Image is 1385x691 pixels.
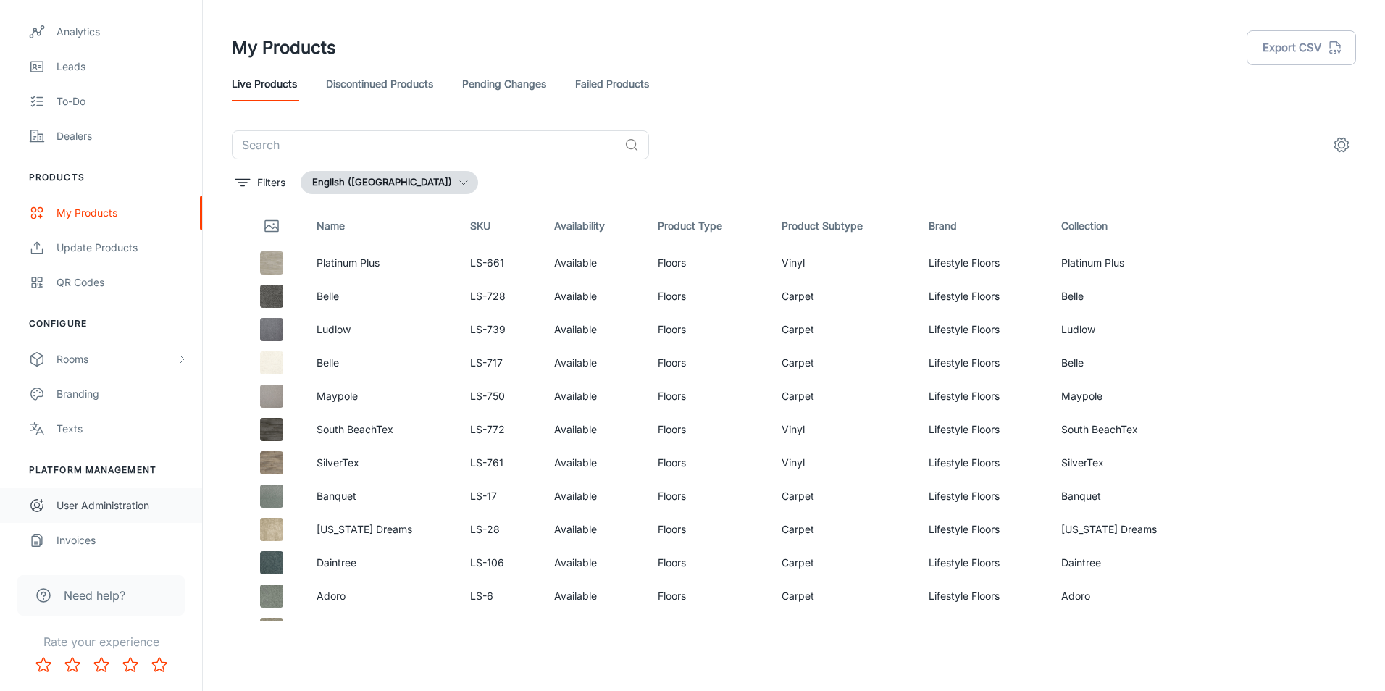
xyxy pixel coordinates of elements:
td: Available [543,313,647,346]
th: Collection [1050,206,1202,246]
a: South BeachTex [317,423,393,435]
div: To-do [57,93,188,109]
button: Rate 2 star [58,650,87,679]
div: Analytics [57,24,188,40]
td: Lifestyle Floors [917,346,1050,380]
button: Export CSV [1247,30,1356,65]
a: Daintree [317,556,356,569]
a: Maypole [317,390,358,402]
div: My Products [57,205,188,221]
th: Availability [543,206,647,246]
a: Discontinued Products [326,67,433,101]
a: SilverTex [317,456,359,469]
td: Available [543,380,647,413]
button: English ([GEOGRAPHIC_DATA]) [301,171,478,194]
td: Carpet [770,346,917,380]
a: Banquet [317,490,356,502]
td: Floors [646,579,770,613]
button: Rate 4 star [116,650,145,679]
td: LS-739 [459,313,543,346]
td: LS-661 [459,246,543,280]
th: Product Type [646,206,770,246]
td: Lifestyle Floors [917,380,1050,413]
td: LS-750 [459,380,543,413]
td: Floors [646,246,770,280]
td: LS-6 [459,579,543,613]
td: Carpet [770,546,917,579]
span: Need help? [64,587,125,604]
div: QR Codes [57,275,188,290]
td: Carpet [770,479,917,513]
a: Belle [317,290,339,302]
p: Filters [257,175,285,190]
button: settings [1327,130,1356,159]
a: Ludlow [317,323,351,335]
td: Floors [646,546,770,579]
td: LS-761 [459,446,543,479]
td: Floors [646,513,770,546]
td: Floors [646,413,770,446]
td: Floors [646,280,770,313]
td: Lifestyle Floors [917,479,1050,513]
td: Floors [646,380,770,413]
td: Lifestyle Floors [917,513,1050,546]
td: Lifestyle Floors [917,613,1050,646]
td: LS-39 [459,613,543,646]
td: Ludlow [1050,313,1202,346]
td: Carpet [770,613,917,646]
td: [US_STATE] Dreams [1050,513,1202,546]
th: Product Subtype [770,206,917,246]
td: South BeachTex [1050,413,1202,446]
a: Belle [317,356,339,369]
div: Dealers [57,128,188,144]
button: filter [232,171,289,194]
td: Vinyl [770,446,917,479]
a: Pending Changes [462,67,546,101]
th: Brand [917,206,1050,246]
td: LS-17 [459,479,543,513]
td: Platinum Plus [1050,246,1202,280]
td: Available [543,246,647,280]
div: Rooms [57,351,176,367]
td: Available [543,479,647,513]
td: Lifestyle Floors [917,280,1050,313]
td: Daintree [1050,546,1202,579]
td: Available [543,446,647,479]
a: [US_STATE] Dreams [317,523,412,535]
td: Available [543,413,647,446]
td: Carpet [770,280,917,313]
div: Leads [57,59,188,75]
td: Belle [1050,280,1202,313]
h1: My Products [232,35,336,61]
td: Maypole [1050,380,1202,413]
td: LS-772 [459,413,543,446]
td: Carpet [770,579,917,613]
td: Lifestyle Floors [917,246,1050,280]
td: Belle [1050,346,1202,380]
td: Vinyl [770,413,917,446]
a: Platinum Plus [317,256,380,269]
td: LS-717 [459,346,543,380]
td: Floors [646,446,770,479]
td: LS-106 [459,546,543,579]
td: Canterbury [1050,613,1202,646]
div: Branding [57,386,188,402]
td: Available [543,513,647,546]
td: Lifestyle Floors [917,313,1050,346]
td: Vinyl [770,246,917,280]
td: Lifestyle Floors [917,446,1050,479]
td: Floors [646,346,770,380]
a: Adoro [317,590,346,602]
button: Rate 3 star [87,650,116,679]
input: Search [232,130,619,159]
th: Name [305,206,458,246]
svg: Thumbnail [263,217,280,235]
td: Available [543,346,647,380]
td: LS-28 [459,513,543,546]
div: User Administration [57,498,188,514]
a: Live Products [232,67,297,101]
td: Lifestyle Floors [917,546,1050,579]
td: Floors [646,479,770,513]
td: Lifestyle Floors [917,579,1050,613]
td: Carpet [770,313,917,346]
